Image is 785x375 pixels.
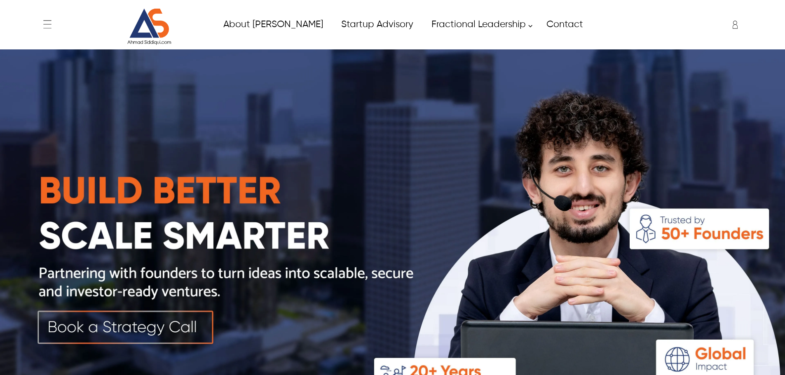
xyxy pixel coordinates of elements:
a: Fractional Leadership [422,15,537,34]
a: Contact [537,15,592,34]
a: About Ahmad [214,15,332,34]
a: Website Logo for Ahmad Siddiqui [103,8,195,45]
a: Startup Advisory [332,15,422,34]
div: Enter to Open SignUp and Register OverLay [727,16,739,33]
img: Website Logo for Ahmad Siddiqui [118,8,180,45]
